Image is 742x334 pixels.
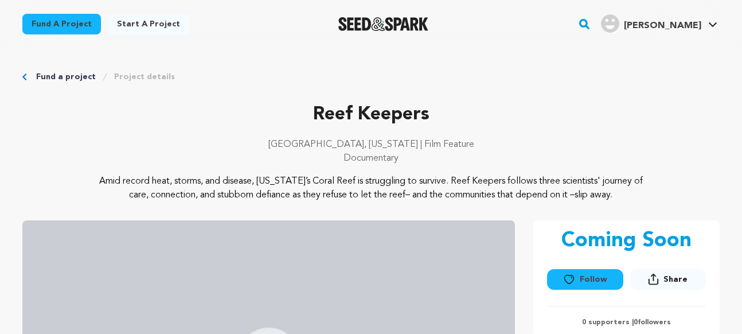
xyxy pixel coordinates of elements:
span: Larson A.'s Profile [599,12,720,36]
span: 0 [634,319,638,326]
div: Breadcrumb [22,71,720,83]
a: Project details [114,71,175,83]
span: [PERSON_NAME] [624,21,701,30]
a: Seed&Spark Homepage [338,17,428,31]
p: Reef Keepers [22,101,720,129]
p: 0 supporters | followers [547,318,706,327]
img: user.png [601,14,619,33]
span: Share [663,274,688,285]
p: Amid record heat, storms, and disease, [US_STATE]’s Coral Reef is struggling to survive. Reef Kee... [92,174,650,202]
a: Fund a project [36,71,96,83]
div: Larson A.'s Profile [601,14,701,33]
a: Start a project [108,14,189,34]
a: Larson A.'s Profile [599,12,720,33]
span: Share [630,269,706,294]
img: Seed&Spark Logo Dark Mode [338,17,428,31]
p: Documentary [22,152,720,165]
p: Coming Soon [561,230,692,253]
p: [GEOGRAPHIC_DATA], [US_STATE] | Film Feature [22,138,720,152]
button: Share [630,269,706,290]
a: Fund a project [22,14,101,34]
button: Follow [547,269,623,290]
